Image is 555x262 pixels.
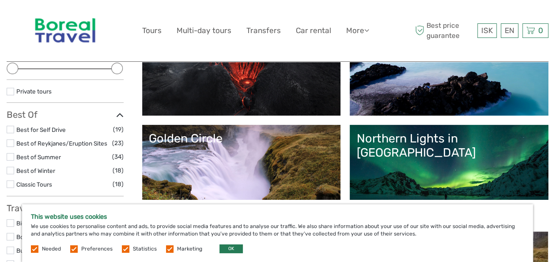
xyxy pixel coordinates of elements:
[113,179,124,189] span: (18)
[149,131,334,193] a: Golden Circle
[356,131,542,160] div: Northern Lights in [GEOGRAPHIC_DATA]
[7,109,124,120] h3: Best Of
[356,47,542,109] a: Lagoons, Nature Baths and Spas
[149,131,334,146] div: Golden Circle
[149,47,334,109] a: Lava and Volcanoes
[16,88,52,95] a: Private tours
[177,24,231,37] a: Multi-day tours
[346,24,369,37] a: More
[246,24,281,37] a: Transfers
[177,245,202,253] label: Marketing
[296,24,331,37] a: Car rental
[102,14,112,24] button: Open LiveChat chat widget
[16,181,52,188] a: Classic Tours
[16,140,107,147] a: Best of Reykjanes/Eruption Sites
[22,204,533,262] div: We use cookies to personalise content and ads, to provide social media features and to analyse ou...
[113,165,124,176] span: (18)
[413,21,475,40] span: Best price guarantee
[31,213,524,221] h5: This website uses cookies
[16,233,29,240] a: Boat
[481,26,493,35] span: ISK
[42,245,61,253] label: Needed
[113,124,124,135] span: (19)
[81,245,113,253] label: Preferences
[133,245,157,253] label: Statistics
[16,167,55,174] a: Best of Winter
[501,23,518,38] div: EN
[16,126,66,133] a: Best for Self Drive
[537,26,544,35] span: 0
[16,247,27,254] a: Bus
[112,152,124,162] span: (34)
[7,203,124,213] h3: Travel Method
[112,138,124,148] span: (23)
[219,244,243,253] button: OK
[356,131,542,193] a: Northern Lights in [GEOGRAPHIC_DATA]
[16,220,36,227] a: Bicycle
[29,7,102,55] img: 346-854fea8c-10b9-4d52-aacf-0976180d9f3a_logo_big.jpg
[12,15,100,22] p: We're away right now. Please check back later!
[16,153,61,161] a: Best of Summer
[142,24,162,37] a: Tours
